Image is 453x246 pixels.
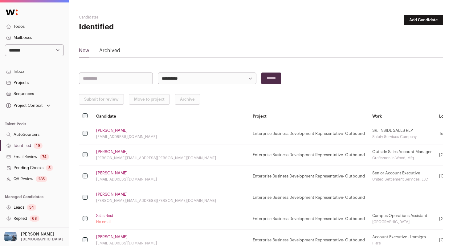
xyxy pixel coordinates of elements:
[96,213,113,218] a: Silas Best
[372,177,432,182] div: United Settlement Services, LLC
[79,15,200,20] h2: Candidates
[79,22,200,32] h1: Identified
[27,204,36,211] div: 54
[2,230,64,244] button: Open dropdown
[2,6,21,19] img: Wellfound
[30,215,39,222] div: 68
[96,128,128,133] a: [PERSON_NAME]
[96,177,245,182] div: [EMAIL_ADDRESS][DOMAIN_NAME]
[99,47,120,57] a: Archived
[404,15,443,25] button: Add Candidate
[21,232,54,237] p: [PERSON_NAME]
[5,103,43,108] div: Project Context
[369,208,435,230] td: Campus Operations Assistant
[249,123,369,144] td: Enterprise Business Development Representative- Outbound
[36,176,47,182] div: 235
[34,143,43,149] div: 19
[21,237,63,242] p: [DEMOGRAPHIC_DATA]
[249,166,369,187] td: Enterprise Business Development Representative- Outbound
[249,187,369,208] td: Enterprise Business Development Representative- Outbound
[96,149,128,154] a: [PERSON_NAME]
[92,110,249,123] th: Candidate
[96,241,245,246] div: [EMAIL_ADDRESS][DOMAIN_NAME]
[249,208,369,230] td: Enterprise Business Development Representative- Outbound
[249,110,369,123] th: Project
[96,171,128,176] a: [PERSON_NAME]
[96,192,128,197] a: [PERSON_NAME]
[46,165,53,171] div: 5
[372,156,432,161] div: Craftsmen in Wood, Mfg.
[40,154,49,160] div: 74
[79,47,89,57] a: New
[4,230,17,244] img: 17109629-medium_jpg
[369,144,435,166] td: Outside Sales Account Manager
[96,134,245,139] div: [EMAIL_ADDRESS][DOMAIN_NAME]
[96,219,245,224] div: No email
[96,156,245,161] div: [PERSON_NAME][EMAIL_ADDRESS][PERSON_NAME][DOMAIN_NAME]
[372,134,432,139] div: Safety Services Company
[5,101,51,110] button: Open dropdown
[369,166,435,187] td: Senior Account Executive
[372,241,432,246] div: Flare
[249,144,369,166] td: Enterprise Business Development Representative- Outbound
[96,198,245,203] div: [PERSON_NAME][EMAIL_ADDRESS][PERSON_NAME][DOMAIN_NAME]
[369,123,435,144] td: SR. INSIDE SALES REP
[372,219,432,224] div: [GEOGRAPHIC_DATA]
[369,110,435,123] th: Work
[96,235,128,240] a: [PERSON_NAME]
